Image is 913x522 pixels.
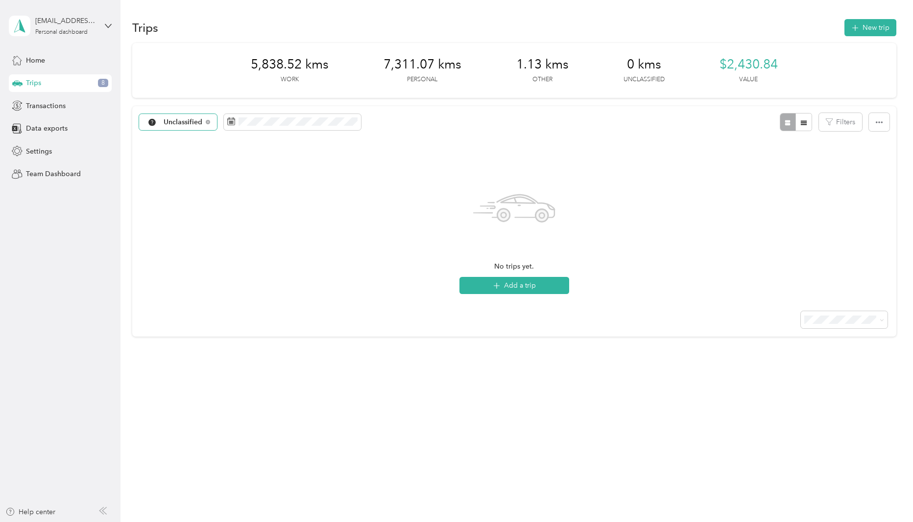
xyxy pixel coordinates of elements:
div: Personal dashboard [35,29,88,35]
iframe: Everlance-gr Chat Button Frame [858,467,913,522]
h1: Trips [132,23,158,33]
span: 0 kms [627,57,661,72]
p: Value [739,75,758,84]
span: Transactions [26,101,66,111]
span: No trips yet. [494,261,534,272]
p: Personal [407,75,437,84]
p: Unclassified [624,75,665,84]
button: Filters [819,113,862,131]
span: 7,311.07 kms [384,57,461,72]
span: Unclassified [164,119,203,126]
span: Team Dashboard [26,169,81,179]
button: Help center [5,507,55,517]
span: Settings [26,146,52,157]
span: $2,430.84 [720,57,778,72]
span: Home [26,55,45,66]
span: 8 [98,79,108,88]
span: 1.13 kms [516,57,569,72]
span: Trips [26,78,41,88]
p: Work [281,75,299,84]
span: Data exports [26,123,68,134]
p: Other [532,75,553,84]
div: [EMAIL_ADDRESS][DOMAIN_NAME] [35,16,96,26]
button: Add a trip [459,277,569,294]
button: New trip [844,19,896,36]
span: 5,838.52 kms [251,57,329,72]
